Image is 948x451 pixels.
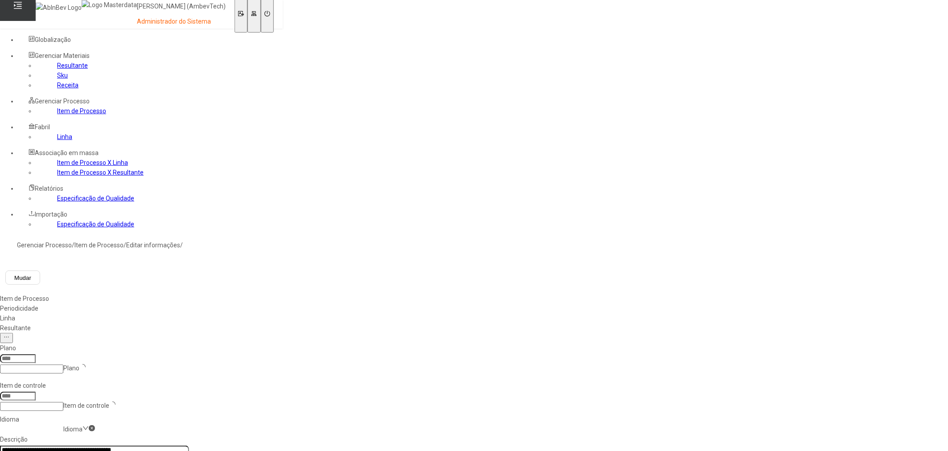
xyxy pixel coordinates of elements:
a: Editar informações [126,242,180,249]
button: Mudar [5,271,40,285]
span: Gerenciar Processo [35,98,90,105]
a: Sku [57,72,68,79]
nz-select-placeholder: Item de controle [63,402,109,409]
img: AbInBev Logo [36,3,82,12]
span: Importação [35,211,67,218]
a: Item de Processo [74,242,124,249]
span: Associação em massa [35,149,99,156]
span: Globalização [35,36,71,43]
nz-breadcrumb-separator: / [180,242,183,249]
a: Item de Processo X Resultante [57,169,144,176]
nz-breadcrumb-separator: / [72,242,74,249]
a: Receita [57,82,78,89]
a: Gerenciar Processo [17,242,72,249]
nz-select-placeholder: Plano [63,365,79,372]
a: Resultante [57,62,88,69]
span: Gerenciar Materiais [35,52,90,59]
a: Especificação de Qualidade [57,195,134,202]
a: Item de Processo [57,107,106,115]
a: Linha [57,133,72,140]
p: Administrador do Sistema [137,17,226,26]
a: Especificação de Qualidade [57,221,134,228]
span: Relatórios [35,185,63,192]
span: Mudar [14,275,31,281]
nz-select-placeholder: Idioma [63,426,82,433]
a: Item de Processo X Linha [57,159,128,166]
span: Fabril [35,123,50,131]
nz-breadcrumb-separator: / [124,242,126,249]
p: [PERSON_NAME] (AmbevTech) [137,2,226,11]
